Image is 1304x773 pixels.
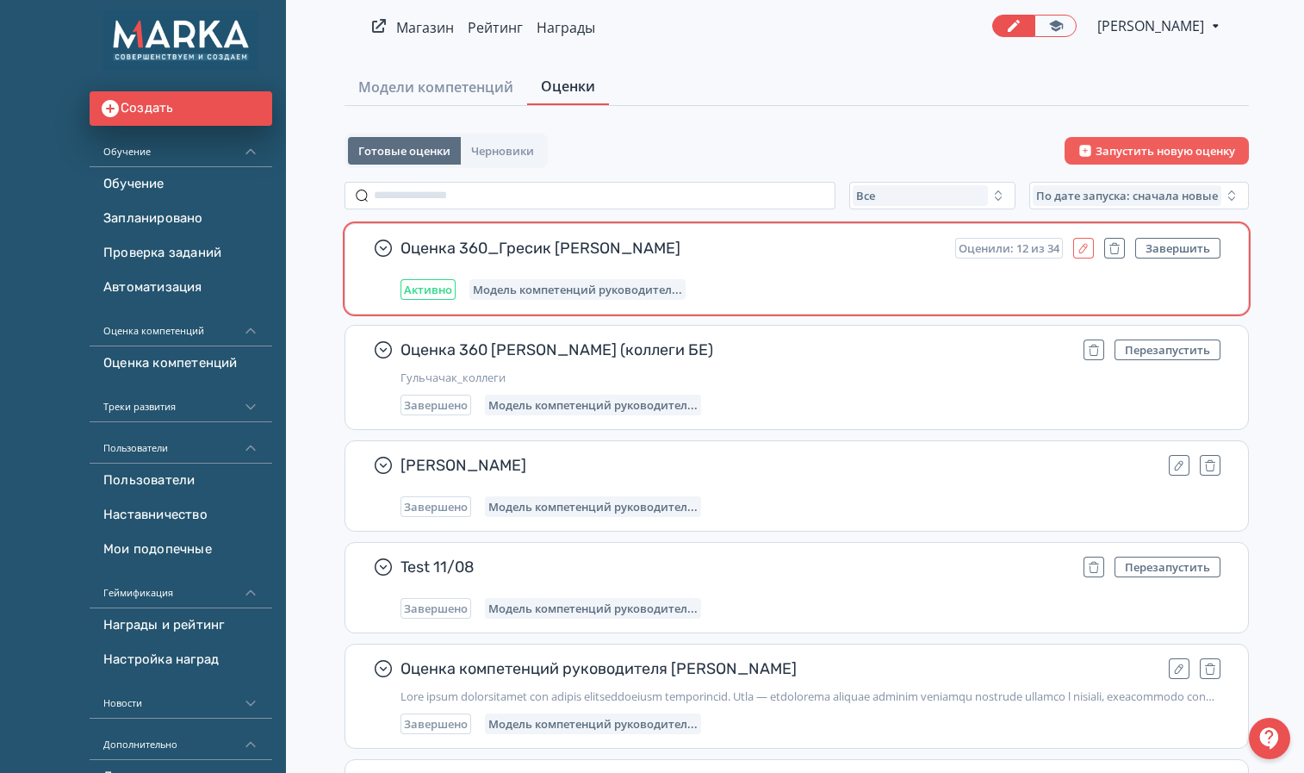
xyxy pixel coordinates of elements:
[849,182,1015,209] button: Все
[90,91,272,126] button: Создать
[404,398,468,412] span: Завершено
[404,283,452,296] span: Активно
[404,500,468,514] span: Завершено
[488,398,698,412] span: Модель компетенций руководителя (Митрофанова Гульчачак)
[90,422,272,464] div: Пользователи
[401,689,1220,703] span: Этот опрос предназначен для оценки управленческих компетенций. Цель — объективно оценить уровень ...
[90,464,272,498] a: Пользователи
[1135,238,1220,259] button: Завершить
[90,271,272,305] a: Автоматизация
[401,658,1155,679] span: Оценка компетенций руководителя [PERSON_NAME]
[1029,182,1249,209] button: По дате запуска: сначала новые
[90,381,272,422] div: Треки развития
[488,602,698,615] span: Модель компетенций руководителя (Митрофанова Гульчачак)
[401,371,1220,384] span: Гульчачак_коллеги
[541,76,595,97] span: Оценки
[90,126,272,167] div: Обучение
[1115,557,1220,577] button: Перезапустить
[90,202,272,236] a: Запланировано
[401,455,1155,476] span: [PERSON_NAME]
[1115,340,1220,360] button: Перезапустить
[401,340,1070,360] span: Оценка 360 [PERSON_NAME] (коллеги БЕ)
[90,719,272,760] div: Дополнительно
[471,144,534,158] span: Черновики
[401,238,941,259] span: Оценка 360_Гресик [PERSON_NAME]
[1065,137,1249,165] button: Запустить новую оценку
[90,608,272,643] a: Награды и рейтинг
[404,602,468,615] span: Завершено
[90,677,272,719] div: Новости
[856,189,875,203] span: Все
[348,137,461,165] button: Готовые оценки
[959,241,1059,255] span: Оценили: 12 из 34
[103,10,258,71] img: https://files.teachbase.ru/system/account/50582/logo/medium-f5c71650e90bff48e038c85a25739627.png
[90,305,272,346] div: Оценка компетенций
[396,18,454,37] a: Магазин
[90,167,272,202] a: Обучение
[1097,16,1207,36] span: Сергей Рогожин
[404,717,468,731] span: Завершено
[488,500,698,514] span: Модель компетенций руководителя (Митрофанова Гульчачак)
[90,498,272,533] a: Наставничество
[1036,189,1218,203] span: По дате запуска: сначала новые
[468,18,523,37] a: Рейтинг
[401,557,1070,577] span: Test 11/08
[90,643,272,677] a: Настройка наград
[358,144,450,158] span: Готовые оценки
[537,18,595,37] a: Награды
[358,77,513,97] span: Модели компетенций
[90,533,272,567] a: Мои подопечные
[461,137,544,165] button: Черновики
[473,283,682,296] span: Модель компетенций руководителя_Гресик Михаил
[90,346,272,381] a: Оценка компетенций
[488,717,698,731] span: Модель компетенций руководителя
[90,236,272,271] a: Проверка заданий
[1034,15,1077,37] a: Переключиться в режим ученика
[90,567,272,608] div: Геймификация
